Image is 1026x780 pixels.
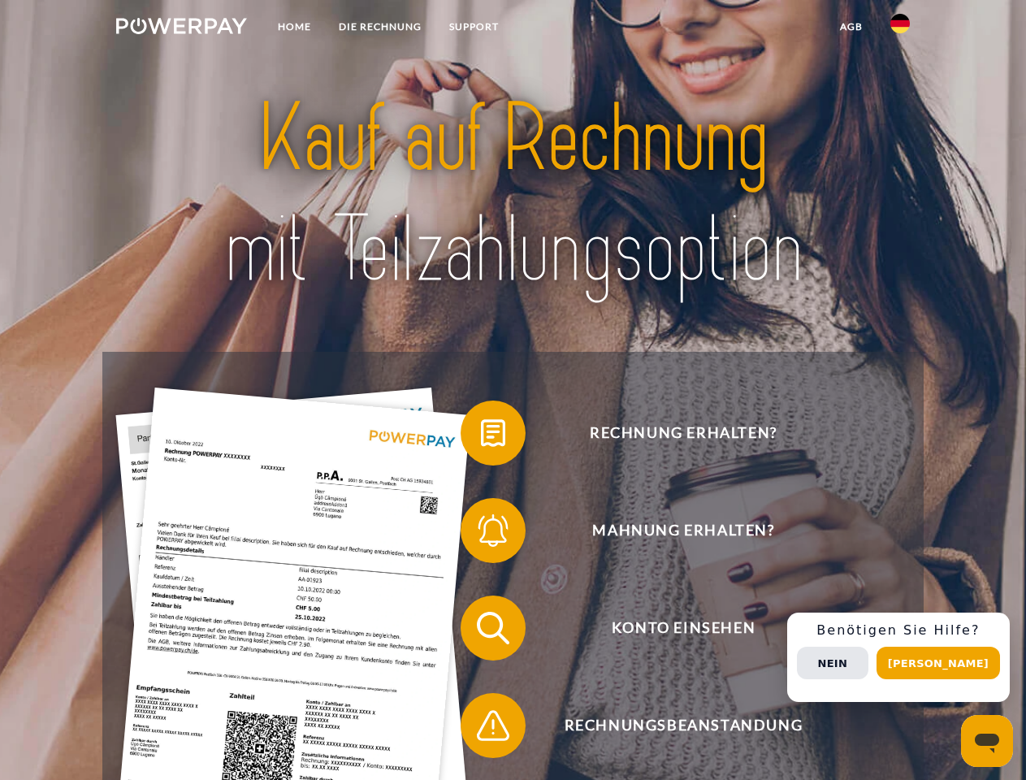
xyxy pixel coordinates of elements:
span: Rechnung erhalten? [484,401,882,466]
a: agb [826,12,877,41]
a: DIE RECHNUNG [325,12,435,41]
button: Rechnung erhalten? [461,401,883,466]
iframe: Schaltfläche zum Öffnen des Messaging-Fensters [961,715,1013,767]
div: Schnellhilfe [787,613,1010,702]
img: de [890,14,910,33]
span: Mahnung erhalten? [484,498,882,563]
span: Konto einsehen [484,596,882,661]
h3: Benötigen Sie Hilfe? [797,622,1000,639]
img: qb_bell.svg [473,510,513,551]
button: Nein [797,647,868,679]
img: qb_warning.svg [473,705,513,746]
a: Home [264,12,325,41]
img: logo-powerpay-white.svg [116,18,247,34]
img: title-powerpay_de.svg [155,78,871,311]
span: Rechnungsbeanstandung [484,693,882,758]
button: Mahnung erhalten? [461,498,883,563]
button: Konto einsehen [461,596,883,661]
img: qb_search.svg [473,608,513,648]
button: Rechnungsbeanstandung [461,693,883,758]
button: [PERSON_NAME] [877,647,1000,679]
a: SUPPORT [435,12,513,41]
img: qb_bill.svg [473,413,513,453]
